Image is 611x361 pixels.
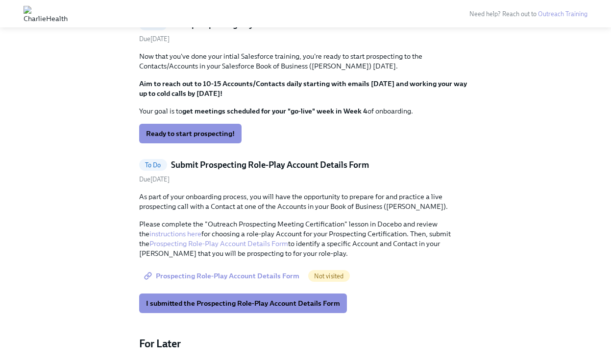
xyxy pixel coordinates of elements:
[469,10,587,18] span: Need help? Reach out to
[139,159,472,184] a: To DoSubmit Prospecting Role-Play Account Details FormDue[DATE]
[139,124,242,143] button: Ready to start prospecting!
[139,161,167,169] span: To Do
[149,229,201,238] a: instructions here
[139,192,472,211] p: As part of your onboarding process, you will have the opportunity to prepare for and practice a l...
[139,337,472,351] h4: For Later
[139,19,472,44] a: To DoStart prospecting to your Accounts and Contacts in SalesforceDue[DATE]
[146,271,299,281] span: Prospecting Role-Play Account Details Form
[24,6,68,22] img: CharlieHealth
[146,298,340,308] span: I submitted the Prospecting Role-Play Account Details Form
[182,107,367,115] strong: get meetings scheduled for your "go-live" week in Week 4
[139,293,347,313] button: I submitted the Prospecting Role-Play Account Details Form
[308,272,350,280] span: Not visited
[139,79,467,98] strong: Aim to reach out to 10-15 Accounts/Contacts daily starting with emails [DATE] and working your wa...
[171,159,369,171] h5: Submit Prospecting Role-Play Account Details Form
[139,106,472,116] p: Your goal is to of onboarding.
[149,239,288,248] a: Prospecting Role-Play Account Details Form
[146,129,235,138] span: Ready to start prospecting!
[139,35,170,43] span: Friday, August 15th 2025, 7:00 am
[139,219,472,258] p: Please complete the "Outreach Prospecting Meeting Certification" lesson in Docebo and review the ...
[139,51,472,71] p: Now that you've done your intial Salesforce training, you're ready to start prospecting to the Co...
[139,176,170,183] span: Wednesday, August 13th 2025, 7:00 am
[538,10,587,18] a: Outreach Training
[139,266,306,286] a: Prospecting Role-Play Account Details Form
